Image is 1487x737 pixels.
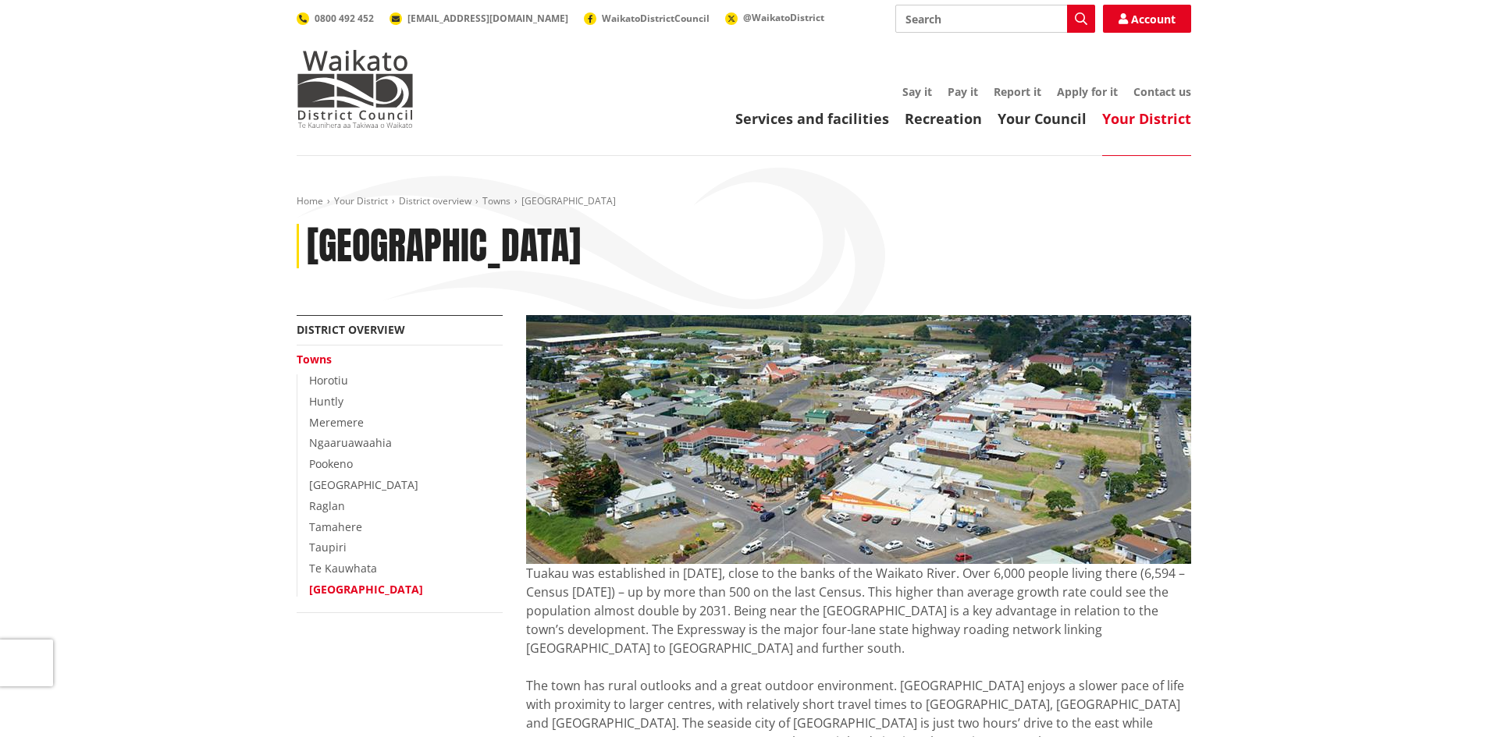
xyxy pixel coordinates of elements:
[521,194,616,207] span: [GEOGRAPHIC_DATA]
[895,5,1095,33] input: Search input
[390,12,568,25] a: [EMAIL_ADDRESS][DOMAIN_NAME]
[1102,109,1191,128] a: Your District
[399,194,471,207] a: District overview
[902,84,932,99] a: Say it
[1057,84,1118,99] a: Apply for it
[309,415,364,430] a: Meremere
[297,352,332,367] a: Towns
[994,84,1041,99] a: Report it
[1103,5,1191,33] a: Account
[602,12,710,25] span: WaikatoDistrictCouncil
[725,11,824,24] a: @WaikatoDistrict
[948,84,978,99] a: Pay it
[307,224,581,269] h1: [GEOGRAPHIC_DATA]
[309,394,343,409] a: Huntly
[309,561,377,576] a: Te Kauwhata
[297,194,323,207] a: Home
[309,435,392,450] a: Ngaaruawaahia
[743,11,824,24] span: @WaikatoDistrict
[297,50,414,128] img: Waikato District Council - Te Kaunihera aa Takiwaa o Waikato
[309,373,348,388] a: Horotiu
[309,477,418,492] a: [GEOGRAPHIC_DATA]
[297,195,1191,208] nav: breadcrumb
[297,322,405,337] a: District overview
[309,456,353,471] a: Pookeno
[309,519,362,534] a: Tamahere
[735,109,889,128] a: Services and facilities
[407,12,568,25] span: [EMAIL_ADDRESS][DOMAIN_NAME]
[526,315,1191,564] img: Tuakau main street
[905,109,982,128] a: Recreation
[584,12,710,25] a: WaikatoDistrictCouncil
[482,194,510,207] a: Towns
[315,12,374,25] span: 0800 492 452
[309,540,347,555] a: Taupiri
[334,194,388,207] a: Your District
[309,582,423,597] a: [GEOGRAPHIC_DATA]
[297,12,374,25] a: 0800 492 452
[998,109,1087,128] a: Your Council
[309,498,345,513] a: Raglan
[1133,84,1191,99] a: Contact us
